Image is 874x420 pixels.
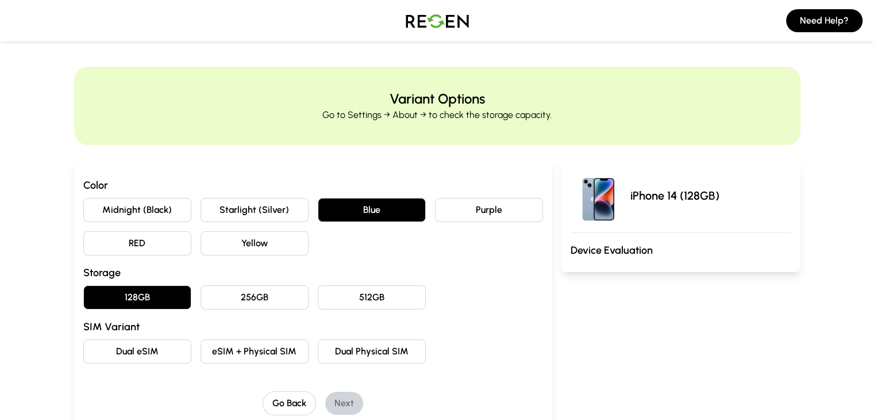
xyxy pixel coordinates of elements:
[630,188,719,204] p: iPhone 14 (128GB)
[83,265,543,281] h3: Storage
[322,108,552,122] p: Go to Settings → About → to check the storage capacity.
[201,339,309,364] button: eSIM + Physical SIM
[318,198,426,222] button: Blue
[201,198,309,222] button: Starlight (Silver)
[435,198,543,222] button: Purple
[325,392,363,415] button: Next
[397,5,478,37] img: Logo
[571,168,626,223] img: iPhone 14
[83,339,191,364] button: Dual eSIM
[201,285,309,310] button: 256GB
[83,319,543,335] h3: SIM Variant
[318,285,426,310] button: 512GB
[390,90,485,108] h2: Variant Options
[571,242,791,258] h3: Device Evaluation
[83,285,191,310] button: 128GB
[263,391,316,415] button: Go Back
[201,231,309,255] button: Yellow
[83,177,543,193] h3: Color
[786,9,863,32] button: Need Help?
[318,339,426,364] button: Dual Physical SIM
[83,198,191,222] button: Midnight (Black)
[83,231,191,255] button: RED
